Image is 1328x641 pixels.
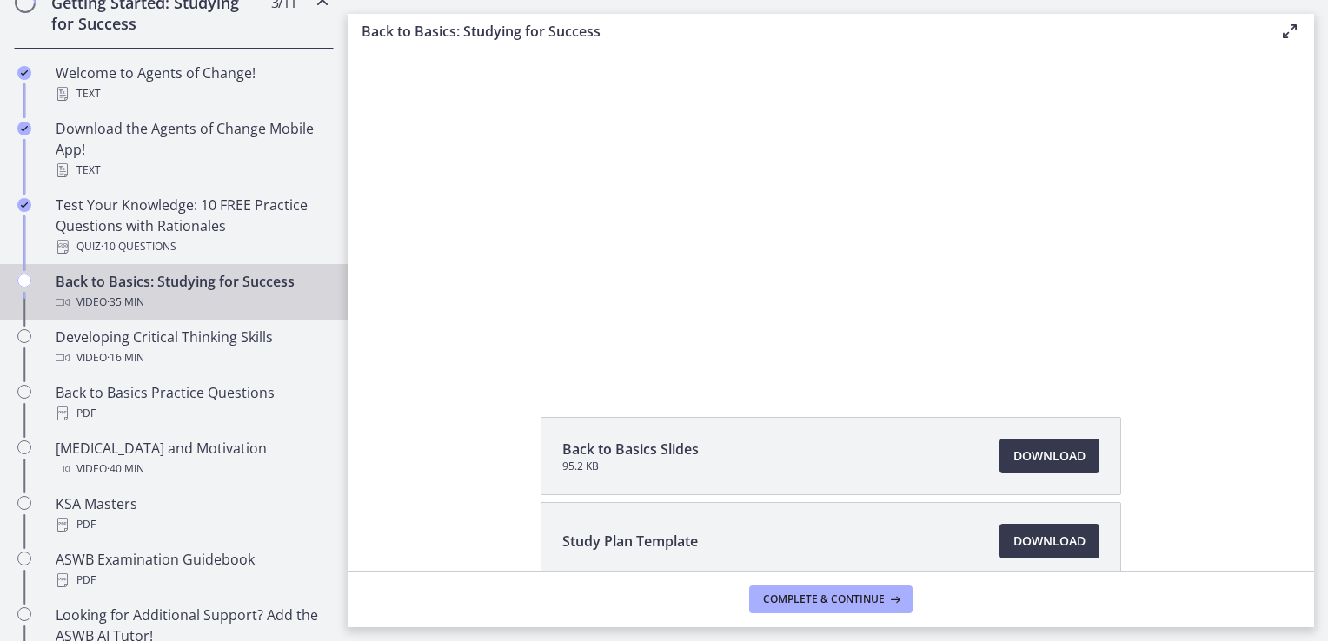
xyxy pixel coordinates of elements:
[101,236,176,257] span: · 10 Questions
[56,549,327,591] div: ASWB Examination Guidebook
[56,327,327,368] div: Developing Critical Thinking Skills
[749,585,913,613] button: Complete & continue
[562,459,699,473] span: 95.2 KB
[56,271,327,313] div: Back to Basics: Studying for Success
[56,236,327,257] div: Quiz
[562,531,698,552] span: Study Plan Template
[56,438,327,479] div: [MEDICAL_DATA] and Motivation
[362,21,1252,42] h3: Back to Basics: Studying for Success
[562,439,699,459] span: Back to Basics Slides
[56,195,327,257] div: Test Your Knowledge: 10 FREE Practice Questions with Rationales
[17,198,31,212] i: Completed
[107,459,144,479] span: · 40 min
[17,122,31,135] i: Completed
[107,347,144,368] span: · 16 min
[56,570,327,591] div: PDF
[1013,446,1086,466] span: Download
[56,83,327,104] div: Text
[56,459,327,479] div: Video
[56,403,327,424] div: PDF
[1013,531,1086,552] span: Download
[56,514,327,535] div: PDF
[763,592,885,606] span: Complete & continue
[56,292,327,313] div: Video
[56,160,327,181] div: Text
[56,493,327,535] div: KSA Masters
[999,524,1099,558] a: Download
[107,292,144,313] span: · 35 min
[56,118,327,181] div: Download the Agents of Change Mobile App!
[56,382,327,424] div: Back to Basics Practice Questions
[56,63,327,104] div: Welcome to Agents of Change!
[56,347,327,368] div: Video
[999,439,1099,473] a: Download
[17,66,31,80] i: Completed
